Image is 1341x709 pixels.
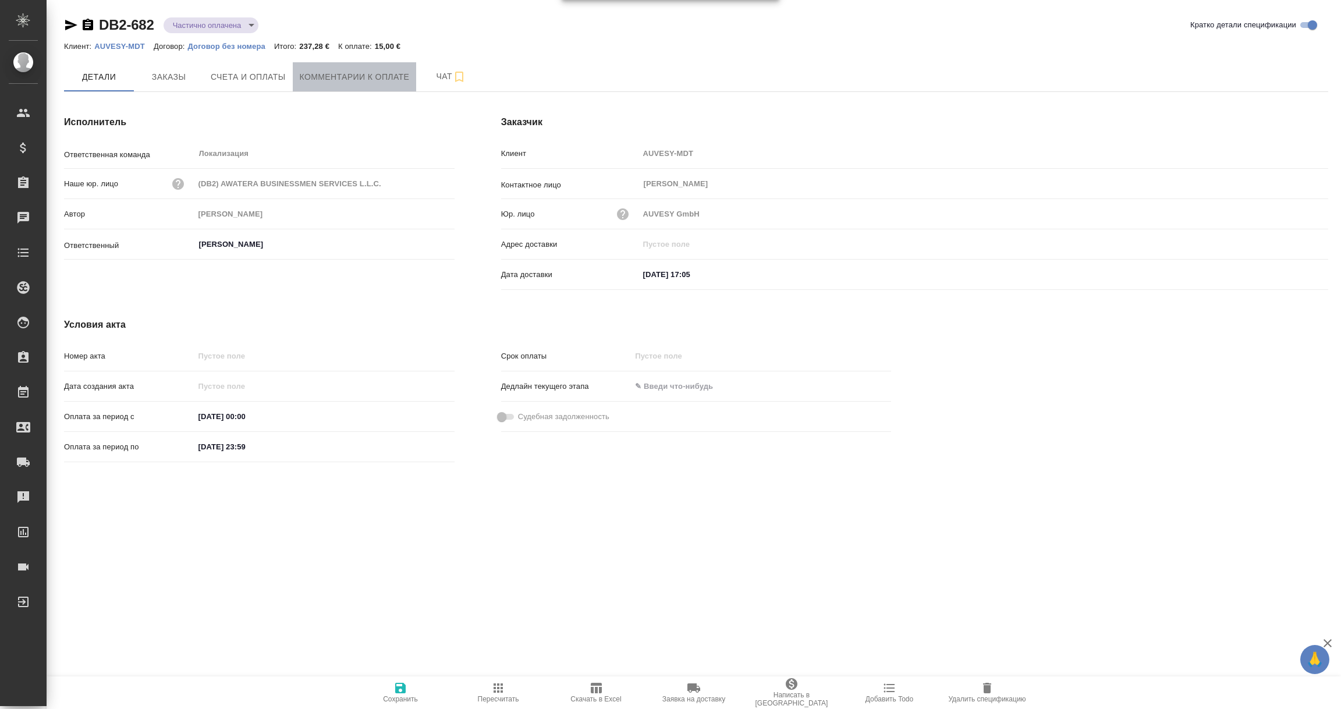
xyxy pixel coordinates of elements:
[274,42,299,51] p: Итого:
[501,115,1328,129] h4: Заказчик
[1300,645,1329,674] button: 🙏
[64,318,891,332] h4: Условия акта
[338,42,375,51] p: К оплате:
[194,378,296,395] input: Пустое поле
[188,42,274,51] p: Договор без номера
[64,149,194,161] p: Ответственная команда
[639,205,1328,222] input: Пустое поле
[501,208,535,220] p: Юр. лицо
[501,269,639,281] p: Дата доставки
[164,17,259,33] div: Частично оплачена
[64,178,118,190] p: Наше юр. лицо
[94,42,154,51] p: AUVESY-MDT
[299,42,338,51] p: 237,28 €
[300,70,410,84] span: Комментарии к оплате
[194,348,455,364] input: Пустое поле
[501,179,639,191] p: Контактное лицо
[631,378,733,395] input: ✎ Введи что-нибудь
[71,70,127,84] span: Детали
[423,69,479,84] span: Чат
[99,17,154,33] a: DB2-682
[501,381,632,392] p: Дедлайн текущего этапа
[169,20,245,30] button: Частично оплачена
[631,348,733,364] input: Пустое поле
[1190,19,1296,31] span: Кратко детали спецификации
[64,115,455,129] h4: Исполнитель
[501,239,639,250] p: Адрес доставки
[194,175,455,192] input: Пустое поле
[81,18,95,32] button: Скопировать ссылку
[94,41,154,51] a: AUVESY-MDT
[194,408,296,425] input: ✎ Введи что-нибудь
[211,70,286,84] span: Счета и оплаты
[64,350,194,362] p: Номер акта
[64,441,194,453] p: Оплата за период по
[448,243,450,246] button: Open
[64,208,194,220] p: Автор
[194,438,296,455] input: ✎ Введи что-нибудь
[639,266,741,283] input: ✎ Введи что-нибудь
[375,42,409,51] p: 15,00 €
[1305,647,1325,672] span: 🙏
[194,205,455,222] input: Пустое поле
[639,145,1328,162] input: Пустое поле
[518,411,609,423] span: Судебная задолженность
[64,381,194,392] p: Дата создания акта
[501,350,632,362] p: Срок оплаты
[64,411,194,423] p: Оплата за период с
[452,70,466,84] svg: Подписаться
[64,240,194,251] p: Ответственный
[154,42,188,51] p: Договор:
[501,148,639,159] p: Клиент
[64,42,94,51] p: Клиент:
[141,70,197,84] span: Заказы
[64,18,78,32] button: Скопировать ссылку для ЯМессенджера
[188,41,274,51] a: Договор без номера
[639,236,1328,253] input: Пустое поле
